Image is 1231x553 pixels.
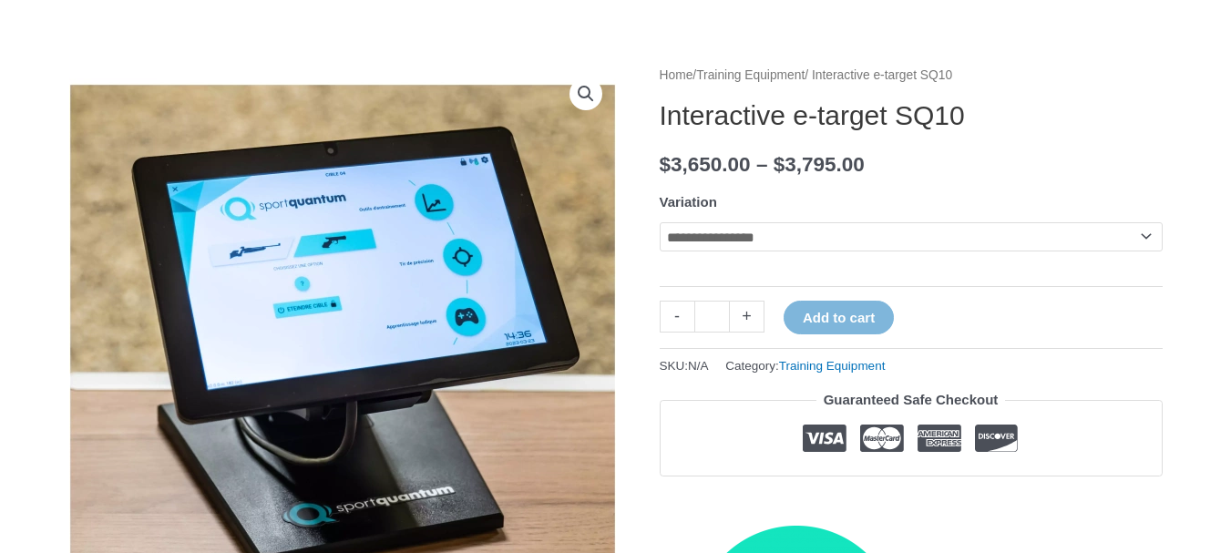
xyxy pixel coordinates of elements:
[660,64,1163,87] nav: Breadcrumb
[660,153,751,176] bdi: 3,650.00
[774,153,865,176] bdi: 3,795.00
[730,301,764,333] a: +
[725,354,885,377] span: Category:
[756,153,768,176] span: –
[774,153,785,176] span: $
[660,99,1163,132] h1: Interactive e-target SQ10
[569,77,602,110] a: View full-screen image gallery
[660,68,693,82] a: Home
[660,301,694,333] a: -
[660,490,1163,512] iframe: Customer reviews powered by Trustpilot
[779,359,886,373] a: Training Equipment
[688,359,709,373] span: N/A
[816,387,1006,413] legend: Guaranteed Safe Checkout
[694,301,730,333] input: Product quantity
[784,301,894,334] button: Add to cart
[660,194,717,210] label: Variation
[696,68,805,82] a: Training Equipment
[660,153,672,176] span: $
[660,354,709,377] span: SKU:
